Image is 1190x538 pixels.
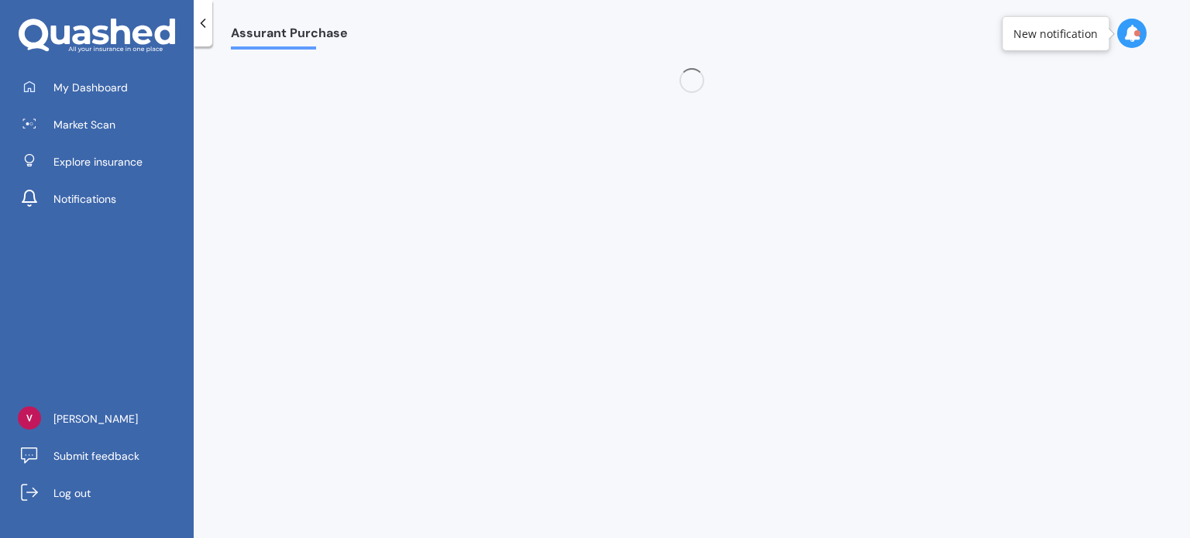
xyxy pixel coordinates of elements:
span: Notifications [53,191,116,207]
a: Market Scan [12,109,194,140]
div: New notification [1013,26,1098,41]
span: [PERSON_NAME] [53,411,138,427]
a: [PERSON_NAME] [12,403,194,434]
a: Log out [12,478,194,509]
a: My Dashboard [12,72,194,103]
span: Explore insurance [53,154,143,170]
a: Notifications [12,183,194,214]
span: Log out [53,485,91,501]
a: Explore insurance [12,146,194,177]
span: My Dashboard [53,80,128,95]
span: Assurant Purchase [231,26,348,46]
img: ACg8ocJief6sIZoS2rOBhBZrQitjXrCk89oF2fd8WAt41oL0gFA8Ow=s96-c [18,406,41,430]
span: Submit feedback [53,448,139,464]
span: Market Scan [53,117,115,132]
a: Submit feedback [12,440,194,471]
